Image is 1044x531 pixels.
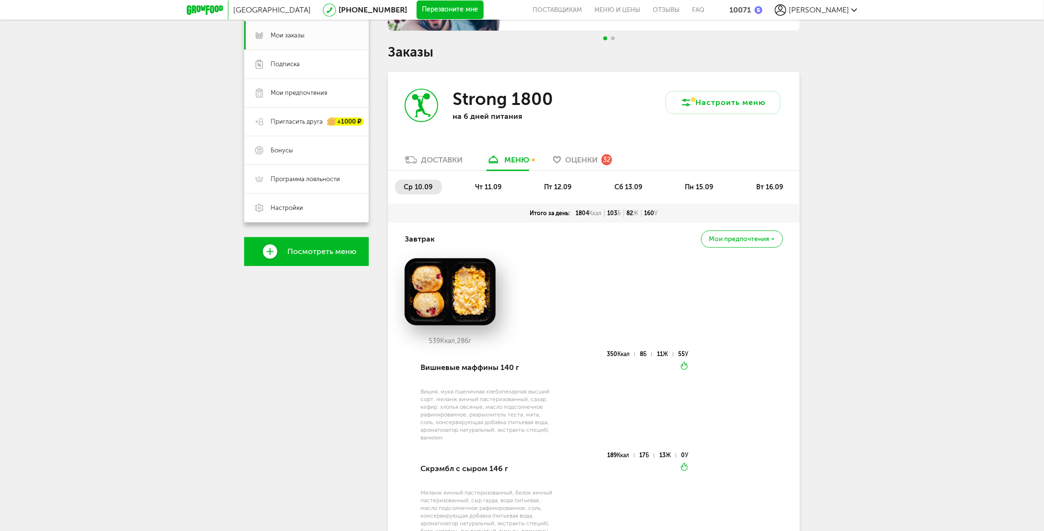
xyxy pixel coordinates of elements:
div: Вишня, мука пшеничная хлебопекарная высший сорт, меланж яичный пастеризованный, сахар, кефир, хло... [420,388,553,441]
span: Пригласить друга [271,117,323,126]
div: 82 [624,209,642,217]
span: Ж [666,452,671,459]
div: 1804 [573,209,605,217]
span: Мои предпочтения [271,89,327,97]
div: 8 [640,352,652,357]
span: Ж [663,351,668,358]
a: Настройки [244,194,369,222]
span: Б [646,452,649,459]
span: Ккал [617,351,630,358]
span: сб 13.09 [614,183,642,191]
span: Б [618,210,621,217]
span: Бонусы [271,146,293,155]
span: г [469,337,472,345]
p: на 6 дней питания [453,112,577,121]
span: пн 15.09 [685,183,714,191]
span: Go to slide 2 [611,36,615,40]
span: пт 12.09 [545,183,572,191]
button: Перезвоните мне [417,0,484,20]
a: меню [482,155,534,170]
a: Программа лояльности [244,165,369,194]
div: 0 [681,453,689,458]
span: Мои предпочтения [709,236,770,242]
div: 55 [679,352,689,357]
span: У [685,452,689,459]
div: 13 [659,453,676,458]
span: чт 11.09 [475,183,501,191]
span: Ж [634,210,639,217]
span: Настройки [271,204,303,212]
div: Итого за день: [527,209,573,217]
a: Мои заказы [244,21,369,50]
div: 10071 [729,5,751,14]
span: Ккал [590,210,602,217]
span: Б [644,351,647,358]
span: Go to slide 1 [603,36,607,40]
div: 160 [642,209,661,217]
a: Подписка [244,50,369,79]
span: Оценки [565,155,598,164]
div: 189 [607,453,634,458]
span: ср 10.09 [404,183,432,191]
span: У [685,351,689,358]
span: Программа лояльности [271,175,340,184]
div: Скрэмбл с сыром 146 г [420,452,553,485]
div: 103 [605,209,624,217]
div: меню [504,155,529,164]
span: Ккал [617,452,629,459]
span: [GEOGRAPHIC_DATA] [233,5,311,14]
img: big_n9l4KMbTDapZjgR7.png [405,258,496,325]
span: вт 16.09 [756,183,783,191]
div: 350 [607,352,635,357]
span: Подписка [271,60,300,69]
a: Пригласить друга +1000 ₽ [244,107,369,136]
div: 539 286 [405,337,496,345]
a: Мои предпочтения [244,79,369,107]
a: Оценки 32 [548,155,617,170]
span: Ккал, [441,337,457,345]
h1: Заказы [388,46,800,58]
h3: Strong 1800 [453,89,553,109]
div: 11 [657,352,673,357]
h4: Завтрак [405,230,435,248]
span: [PERSON_NAME] [789,5,849,14]
span: У [655,210,658,217]
div: Доставки [421,155,463,164]
span: Мои заказы [271,31,305,40]
div: Вишневые маффины 140 г [420,351,553,384]
div: +1000 ₽ [328,118,364,126]
div: 32 [601,154,612,165]
a: Доставки [400,155,467,170]
a: [PHONE_NUMBER] [339,5,407,14]
img: bonus_b.cdccf46.png [755,6,762,14]
a: Посмотреть меню [244,237,369,266]
a: Бонусы [244,136,369,165]
button: Настроить меню [666,91,781,114]
div: 17 [640,453,654,458]
span: Посмотреть меню [287,247,356,256]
